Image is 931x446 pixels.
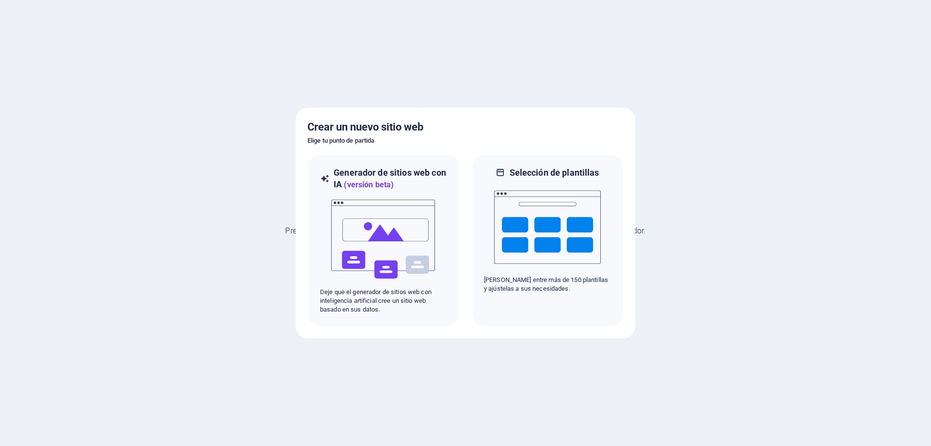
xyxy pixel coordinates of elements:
font: Selección de plantillas [510,167,599,178]
font: Elige tu punto de partida [307,137,374,144]
font: Generador de sitios web con IA [334,167,446,189]
font: Deje que el generador de sitios web con inteligencia artificial cree un sitio web basado en sus d... [320,288,432,313]
div: Generador de sitios web con IA(versión beta)aiDeje que el generador de sitios web con inteligenci... [307,154,460,327]
font: (versión beta) [344,180,394,189]
img: ai [330,191,437,288]
font: [PERSON_NAME] entre más de 150 plantillas y ajústelas a sus necesidades. [484,276,608,292]
font: Crear un nuevo sitio web [307,121,423,133]
div: Selección de plantillas[PERSON_NAME] entre más de 150 plantillas y ajústelas a sus necesidades. [471,154,624,327]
